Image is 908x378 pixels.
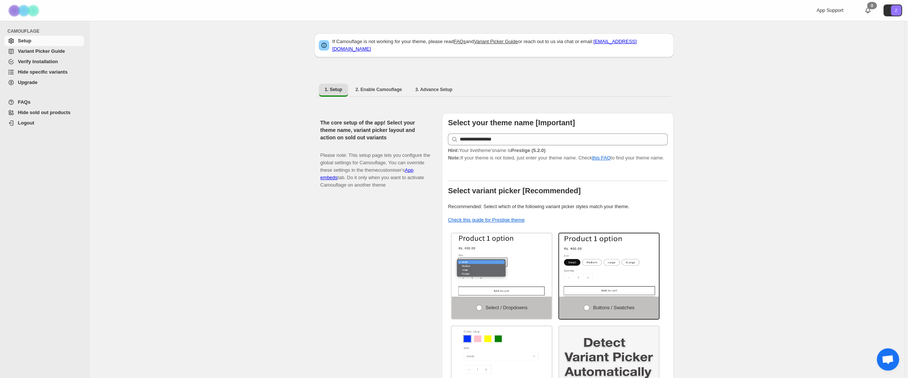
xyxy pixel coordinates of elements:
[448,203,668,210] p: Recommended: Select which of the following variant picker styles match your theme.
[18,69,68,75] span: Hide specific variants
[4,107,84,118] a: Hide sold out products
[4,77,84,88] a: Upgrade
[18,99,31,105] span: FAQs
[448,217,524,223] a: Check this guide for Prestige theme
[4,36,84,46] a: Setup
[18,48,65,54] span: Variant Picker Guide
[864,7,872,14] a: 0
[4,46,84,56] a: Variant Picker Guide
[511,148,546,153] strong: Prestige (5.2.0)
[4,56,84,67] a: Verify Installation
[474,39,518,44] a: Variant Picker Guide
[891,5,901,16] span: Avatar with initials Z
[6,0,43,21] img: Camouflage
[4,118,84,128] a: Logout
[18,80,38,85] span: Upgrade
[7,28,86,34] span: CAMOUFLAGE
[559,233,659,297] img: Buttons / Swatches
[867,2,877,9] div: 0
[18,110,71,115] span: Hide sold out products
[485,305,527,310] span: Select / Dropdowns
[448,148,545,153] span: Your live theme's name is
[895,8,898,13] text: Z
[18,38,31,43] span: Setup
[4,67,84,77] a: Hide specific variants
[592,155,611,161] a: this FAQ
[320,119,430,141] h2: The core setup of the app! Select your theme name, variant picker layout and action on sold out v...
[320,144,430,189] p: Please note: This setup page lets you configure the global settings for Camouflage. You can overr...
[18,59,58,64] span: Verify Installation
[816,7,843,13] span: App Support
[448,148,459,153] strong: Hint:
[593,305,634,310] span: Buttons / Swatches
[452,233,552,297] img: Select / Dropdowns
[448,147,668,162] p: If your theme is not listed, just enter your theme name. Check to find your theme name.
[415,87,452,93] span: 3. Advance Setup
[4,97,84,107] a: FAQs
[877,348,899,371] a: Open chat
[448,155,460,161] strong: Note:
[325,87,342,93] span: 1. Setup
[883,4,902,16] button: Avatar with initials Z
[18,120,34,126] span: Logout
[448,187,581,195] b: Select variant picker [Recommended]
[332,38,669,53] p: If Camouflage is not working for your theme, please read and or reach out to us via chat or email:
[454,39,466,44] a: FAQs
[356,87,402,93] span: 2. Enable Camouflage
[448,119,575,127] b: Select your theme name [Important]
